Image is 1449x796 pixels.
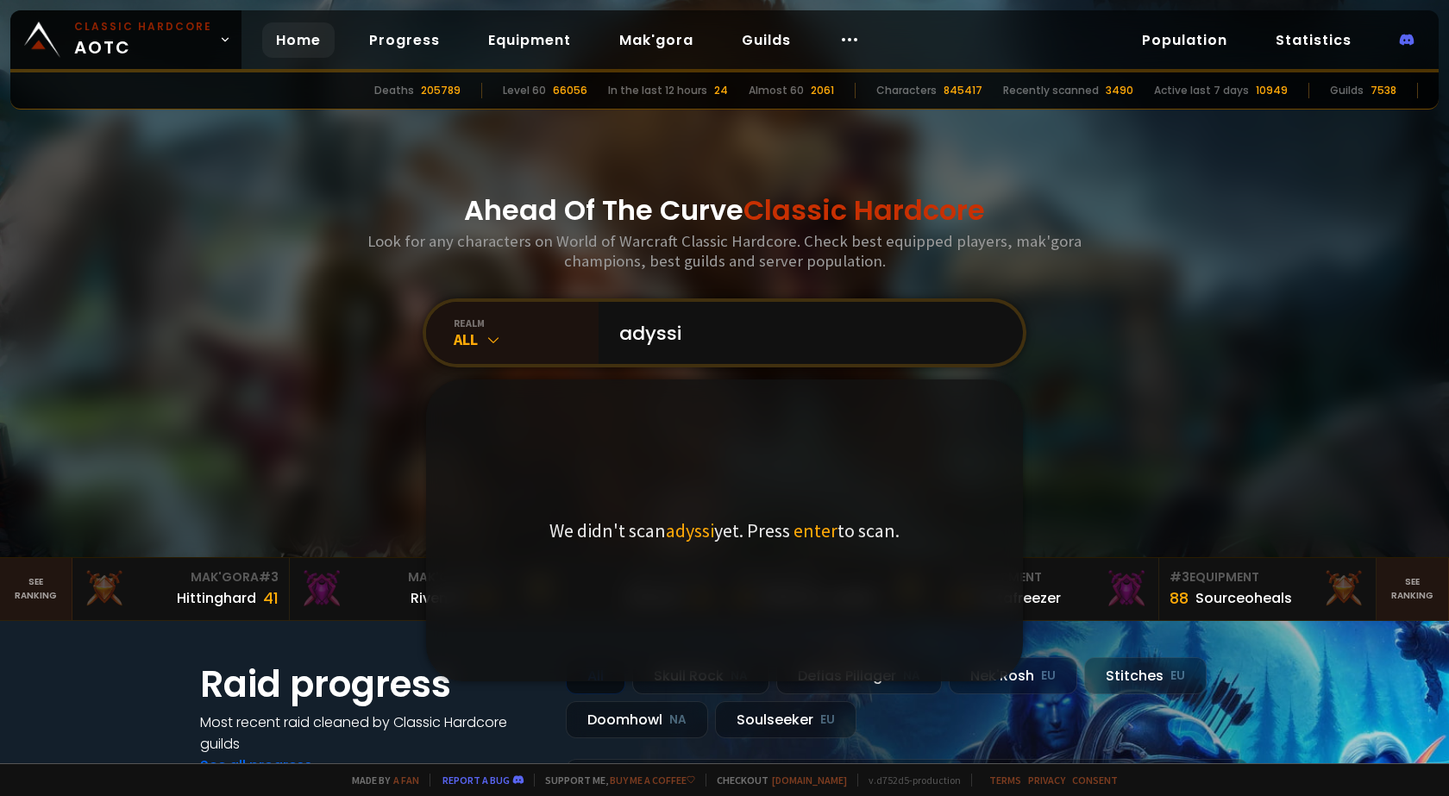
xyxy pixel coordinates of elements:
div: Nek'Rosh [949,657,1077,694]
div: 205789 [421,83,461,98]
div: 66056 [553,83,587,98]
div: 3490 [1106,83,1133,98]
span: adyssi [666,518,714,542]
div: Hittinghard [177,587,256,609]
div: Soulseeker [715,701,856,738]
small: EU [1170,668,1185,685]
div: Mak'Gora [83,568,279,586]
div: Level 60 [503,83,546,98]
div: 10949 [1256,83,1288,98]
a: Seeranking [1377,558,1449,620]
a: Classic HardcoreAOTC [10,10,241,69]
small: NA [669,711,687,729]
a: Mak'Gora#3Hittinghard41 [72,558,290,620]
a: See all progress [200,755,312,775]
a: Mak'Gora#2Rivench100 [290,558,507,620]
a: Privacy [1028,774,1065,787]
div: Guilds [1330,83,1364,98]
span: v. d752d5 - production [857,774,961,787]
div: 2061 [811,83,834,98]
div: Almost 60 [749,83,804,98]
div: realm [454,317,599,329]
a: Report a bug [442,774,510,787]
a: #3Equipment88Sourceoheals [1159,558,1377,620]
div: Sourceoheals [1195,587,1292,609]
div: 24 [714,83,728,98]
a: Buy me a coffee [610,774,695,787]
h1: Ahead Of The Curve [464,190,985,231]
div: Rivench [411,587,465,609]
a: [DOMAIN_NAME] [772,774,847,787]
a: Terms [989,774,1021,787]
div: 41 [263,586,279,610]
div: Doomhowl [566,701,708,738]
a: Statistics [1262,22,1365,58]
div: Active last 7 days [1154,83,1249,98]
small: Classic Hardcore [74,19,212,34]
div: Equipment [1170,568,1365,586]
h3: Look for any characters on World of Warcraft Classic Hardcore. Check best equipped players, mak'g... [361,231,1088,271]
div: Stitches [1084,657,1207,694]
span: Checkout [706,774,847,787]
a: Guilds [728,22,805,58]
span: Classic Hardcore [743,191,985,229]
h1: Raid progress [200,657,545,711]
a: Equipment [474,22,585,58]
small: EU [820,711,835,729]
span: # 3 [1170,568,1189,586]
h4: Most recent raid cleaned by Classic Hardcore guilds [200,711,545,755]
span: enter [793,518,837,542]
p: We didn't scan yet. Press to scan. [549,518,900,542]
div: Equipment [952,568,1148,586]
span: Made by [342,774,419,787]
div: 7538 [1371,83,1396,98]
a: Mak'gora [605,22,707,58]
div: All [454,329,599,349]
span: AOTC [74,19,212,60]
a: #2Equipment88Notafreezer [942,558,1159,620]
a: a fan [393,774,419,787]
div: Recently scanned [1003,83,1099,98]
a: Home [262,22,335,58]
span: Support me, [534,774,695,787]
div: Characters [876,83,937,98]
div: Deaths [374,83,414,98]
div: Mak'Gora [300,568,496,586]
a: Progress [355,22,454,58]
input: Search a character... [609,302,1002,364]
a: Consent [1072,774,1118,787]
small: EU [1041,668,1056,685]
span: # 3 [259,568,279,586]
div: In the last 12 hours [608,83,707,98]
a: Population [1128,22,1241,58]
div: 845417 [944,83,982,98]
div: 88 [1170,586,1189,610]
